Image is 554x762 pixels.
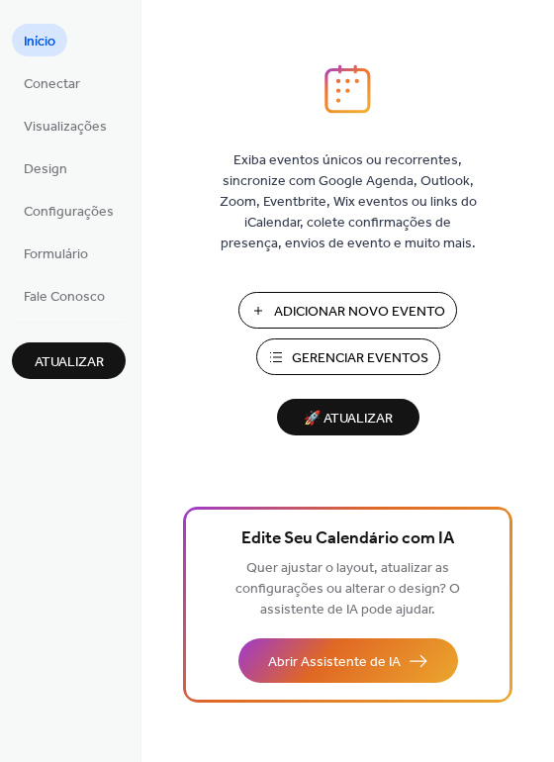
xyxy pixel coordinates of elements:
[238,292,457,329] button: Adicionar Novo Evento
[24,74,80,95] span: Conectar
[256,338,440,375] button: Gerenciar Eventos
[277,399,419,435] button: 🚀 Atualizar
[12,237,100,269] a: Formulário
[35,352,104,373] span: Atualizar
[12,151,79,184] a: Design
[292,348,428,369] span: Gerenciar Eventos
[24,202,114,223] span: Configurações
[24,244,88,265] span: Formulário
[12,24,67,56] a: Início
[12,342,126,379] button: Atualizar
[274,302,445,323] span: Adicionar Novo Evento
[12,279,117,312] a: Fale Conosco
[12,194,126,227] a: Configurações
[12,109,119,142] a: Visualizações
[289,406,408,432] span: 🚀 Atualizar
[24,287,105,308] span: Fale Conosco
[24,117,107,138] span: Visualizações
[268,652,401,673] span: Abrir Assistente de IA
[241,525,454,553] span: Edite Seu Calendário com IA
[24,159,67,180] span: Design
[12,66,92,99] a: Conectar
[324,64,370,114] img: logo_icon.svg
[215,150,482,254] span: Exiba eventos únicos ou recorrentes, sincronize com Google Agenda, Outlook, Zoom, Eventbrite, Wix...
[235,555,460,623] span: Quer ajustar o layout, atualizar as configurações ou alterar o design? O assistente de IA pode aj...
[238,638,458,683] button: Abrir Assistente de IA
[24,32,55,52] span: Início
